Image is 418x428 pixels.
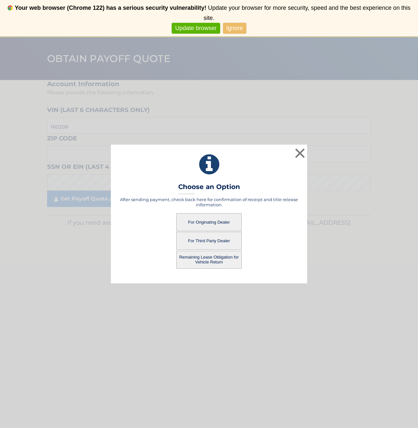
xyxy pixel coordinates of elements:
button: × [293,147,306,160]
h5: After sending payment, check back here for confirmation of receipt and title release information. [119,197,299,207]
b: Your web browser (Chrome 122) has a serious security vulnerability! [15,5,206,11]
button: For Originating Dealer [176,213,242,231]
a: Ignore [223,23,246,34]
h3: Choose an Option [178,183,240,194]
span: Update your browser for more security, speed and the best experience on this site. [203,5,410,21]
button: For Third Party Dealer [176,232,242,250]
a: Update browser [172,23,220,34]
button: Remaining Lease Obligation for Vehicle Return [176,251,242,269]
